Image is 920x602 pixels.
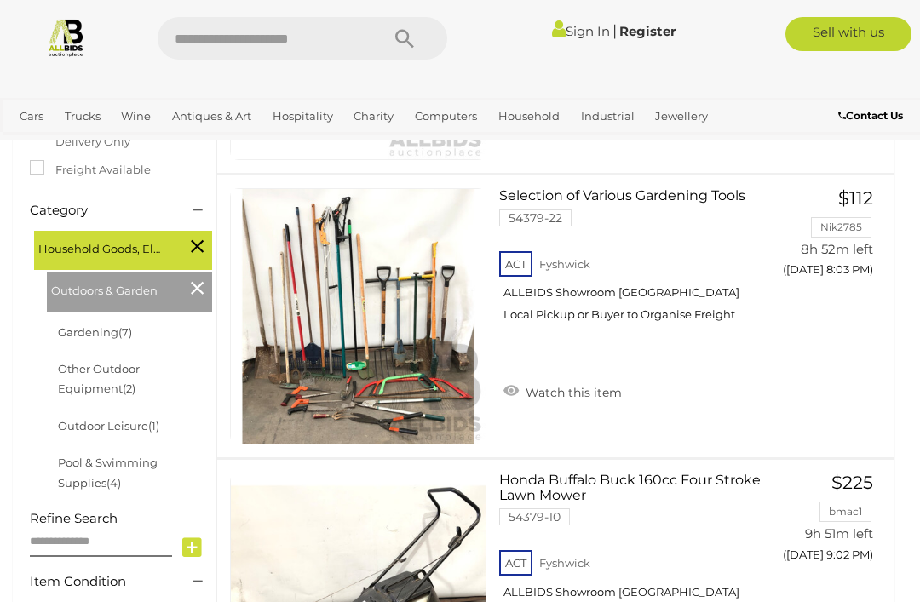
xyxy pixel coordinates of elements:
[165,102,258,130] a: Antiques & Art
[512,188,768,335] a: Selection of Various Gardening Tools 54379-22 ACT Fyshwick ALLBIDS Showroom [GEOGRAPHIC_DATA] Loc...
[795,473,877,570] a: $225 bmac1 9h 51m left ([DATE] 9:02 PM)
[831,472,873,493] span: $225
[499,378,626,404] a: Watch this item
[30,204,167,218] h4: Category
[58,419,159,433] a: Outdoor Leisure(1)
[51,277,179,301] span: Outdoors & Garden
[66,130,115,158] a: Sports
[122,130,256,158] a: [GEOGRAPHIC_DATA]
[13,130,59,158] a: Office
[30,160,151,180] label: Freight Available
[619,23,676,39] a: Register
[13,102,50,130] a: Cars
[114,102,158,130] a: Wine
[362,17,447,60] button: Search
[648,102,715,130] a: Jewellery
[118,325,132,339] span: (7)
[38,235,166,259] span: Household Goods, Electricals & Hobbies
[106,476,121,490] span: (4)
[30,512,212,526] h4: Refine Search
[838,106,907,125] a: Contact Us
[838,187,873,209] span: $112
[521,385,622,400] span: Watch this item
[46,17,86,57] img: Allbids.com.au
[574,102,641,130] a: Industrial
[612,21,617,40] span: |
[347,102,400,130] a: Charity
[552,23,610,39] a: Sign In
[148,419,159,433] span: (1)
[492,102,566,130] a: Household
[58,325,132,339] a: Gardening(7)
[408,102,484,130] a: Computers
[58,456,158,489] a: Pool & Swimming Supplies(4)
[838,109,903,122] b: Contact Us
[58,102,107,130] a: Trucks
[795,188,877,286] a: $112 Nik2785 8h 52m left ([DATE] 8:03 PM)
[58,362,140,395] a: Other Outdoor Equipment(2)
[30,575,167,589] h4: Item Condition
[266,102,340,130] a: Hospitality
[123,381,135,395] span: (2)
[785,17,912,51] a: Sell with us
